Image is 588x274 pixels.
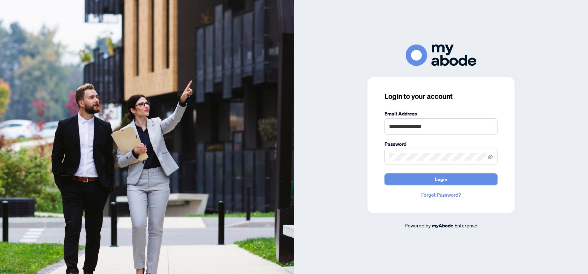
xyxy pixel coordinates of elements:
span: Powered by [405,222,431,228]
label: Password [384,140,498,148]
img: ma-logo [406,44,476,66]
a: Forgot Password? [384,191,498,199]
span: eye-invisible [488,154,493,159]
span: Enterprise [454,222,477,228]
h3: Login to your account [384,91,498,101]
a: myAbode [432,222,453,230]
label: Email Address [384,110,498,118]
button: Login [384,173,498,185]
span: Login [435,174,447,185]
